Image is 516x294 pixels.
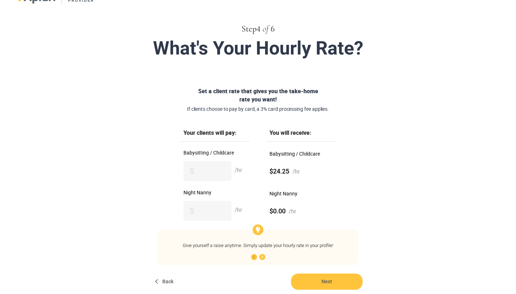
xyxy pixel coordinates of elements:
div: 1 / 5 [167,253,349,261]
span: If clients choose to pay by card, a 3% card processing fee applies. [165,105,351,113]
div: Night Nanny [269,190,333,197]
div: Give yourself a raise anytime. Simply update your hourly rate in your profile! [167,242,349,249]
div: Babysitting / Childcare [269,150,333,157]
div: What's Your Hourly Rate? [89,38,427,58]
button: Next [291,274,363,290]
span: /hr [289,208,296,215]
span: /hr [292,168,300,175]
span: /hr [235,206,242,214]
div: You will receive: [267,130,335,142]
button: Back [153,274,176,290]
div: $24.25 [269,163,333,180]
label: Night Nanny [183,190,247,195]
div: Set a client rate that gives you the take-home rate you want! [150,87,365,113]
span: /hr [235,166,242,175]
div: $0.00 [269,203,333,219]
img: Bulb [253,224,263,235]
label: Babysitting / Childcare [183,150,247,155]
div: Your clients will pay: [181,130,249,142]
div: Step 4 6 [75,23,441,35]
span: of [263,25,268,33]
